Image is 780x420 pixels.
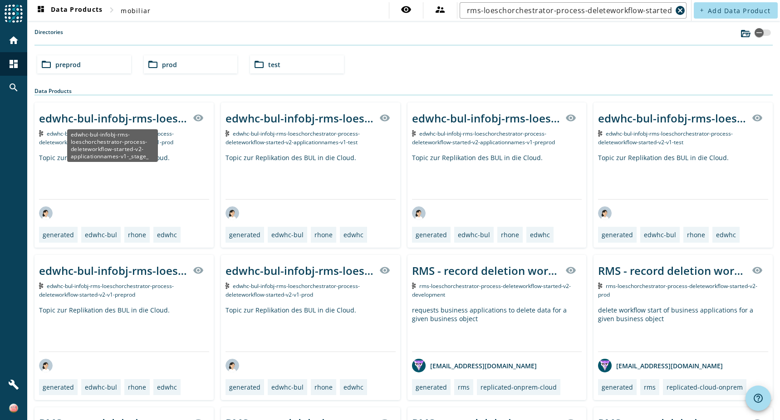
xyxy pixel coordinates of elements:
[226,282,360,298] span: Kafka Topic: edwhc-bul-infobj-rms-loeschorchestrator-process-deleteworkflow-started-v2-v1-prod
[644,230,676,239] div: edwhc-bul
[43,230,74,239] div: generated
[85,383,117,391] div: edwhc-bul
[598,282,757,298] span: Kafka Topic: rms-loeschorchestrator-process-deleteworkflow-started-v2-prod
[412,359,537,372] div: [EMAIL_ADDRESS][DOMAIN_NAME]
[416,230,447,239] div: generated
[530,230,550,239] div: edwhc
[128,230,146,239] div: rhone
[34,28,63,45] label: Directories
[254,59,265,70] mat-icon: folder_open
[598,283,602,289] img: Kafka Topic: rms-loeschorchestrator-process-deleteworkflow-started-v2-prod
[5,5,23,23] img: spoud-logo.svg
[598,153,768,199] div: Topic zur Replikation des BUL in die Cloud.
[598,130,733,146] span: Kafka Topic: edwhc-bul-infobj-rms-loeschorchestrator-process-deleteworkflow-started-v2-v1-test
[35,5,103,16] span: Data Products
[752,265,763,276] mat-icon: visibility
[157,383,177,391] div: edwhc
[226,306,396,352] div: Topic zur Replikation des BUL in die Cloud.
[34,87,773,95] div: Data Products
[43,383,74,391] div: generated
[67,129,158,162] div: edwhc-bul-infobj-rms-loeschorchestrator-process-deleteworkflow-started-v2-applicationnames-v1-_st...
[598,359,612,372] img: avatar
[39,263,187,278] div: edwhc-bul-infobj-rms-loeschorchestrator-process-deleteworkflow-started-v2-v1-_stage_
[314,383,333,391] div: rhone
[39,283,43,289] img: Kafka Topic: edwhc-bul-infobj-rms-loeschorchestrator-process-deleteworkflow-started-v2-v1-preprod
[458,230,490,239] div: edwhc-bul
[162,60,177,69] span: prod
[268,60,280,69] span: test
[458,383,470,391] div: rms
[193,112,204,123] mat-icon: visibility
[39,206,53,220] img: avatar
[226,359,239,372] img: avatar
[128,383,146,391] div: rhone
[39,306,209,352] div: Topic zur Replikation des BUL in die Cloud.
[708,6,770,15] span: Add Data Product
[598,206,612,220] img: avatar
[598,111,746,126] div: edwhc-bul-infobj-rms-loeschorchestrator-process-deleteworkflow-started-v2-v1-_stage_
[39,359,53,372] img: avatar
[412,206,426,220] img: avatar
[412,263,560,278] div: RMS - record deletion workflow - rms-loeschorchestrator-process-deleteworkflow-started-v2-_stage_
[598,306,768,352] div: delete workflow start of business applications for a given business object
[416,383,447,391] div: generated
[39,130,43,137] img: Kafka Topic: edwhc-bul-infobj-rms-loeschorchestrator-process-deleteworkflow-started-v2-applicatio...
[226,111,374,126] div: edwhc-bul-infobj-rms-loeschorchestrator-process-deleteworkflow-started-v2-applicationnames-v1-_st...
[412,130,555,146] span: Kafka Topic: edwhc-bul-infobj-rms-loeschorchestrator-process-deleteworkflow-started-v2-applicatio...
[699,8,704,13] mat-icon: add
[675,5,686,16] mat-icon: cancel
[39,111,187,126] div: edwhc-bul-infobj-rms-loeschorchestrator-process-deleteworkflow-started-v2-applicationnames-v1-_st...
[694,2,778,19] button: Add Data Product
[271,230,304,239] div: edwhc-bul
[8,35,19,46] mat-icon: home
[753,393,764,404] mat-icon: help_outline
[32,2,106,19] button: Data Products
[467,5,672,16] input: Search (% or * for wildcards)
[674,4,687,17] button: Clear
[602,383,633,391] div: generated
[226,283,230,289] img: Kafka Topic: edwhc-bul-infobj-rms-loeschorchestrator-process-deleteworkflow-started-v2-v1-prod
[226,263,374,278] div: edwhc-bul-infobj-rms-loeschorchestrator-process-deleteworkflow-started-v2-v1-_stage_
[314,230,333,239] div: rhone
[8,379,19,390] mat-icon: build
[271,383,304,391] div: edwhc-bul
[481,383,557,391] div: replicated-onprem-cloud
[401,4,412,15] mat-icon: visibility
[8,59,19,69] mat-icon: dashboard
[412,130,416,137] img: Kafka Topic: edwhc-bul-infobj-rms-loeschorchestrator-process-deleteworkflow-started-v2-applicatio...
[412,283,416,289] img: Kafka Topic: rms-loeschorchestrator-process-deleteworkflow-started-v2-development
[9,404,18,413] img: bc65eeafa616969259ca383ff2527990
[8,82,19,93] mat-icon: search
[644,383,656,391] div: rms
[193,265,204,276] mat-icon: visibility
[157,230,177,239] div: edwhc
[121,6,151,15] span: mobiliar
[39,282,174,298] span: Kafka Topic: edwhc-bul-infobj-rms-loeschorchestrator-process-deleteworkflow-started-v2-v1-preprod
[435,4,446,15] mat-icon: supervisor_account
[501,230,519,239] div: rhone
[147,59,158,70] mat-icon: folder_open
[55,60,81,69] span: preprod
[39,153,209,199] div: Topic zur Replikation des BUL in die Cloud.
[565,265,576,276] mat-icon: visibility
[565,112,576,123] mat-icon: visibility
[117,2,154,19] button: mobiliar
[229,230,260,239] div: generated
[598,359,723,372] div: [EMAIL_ADDRESS][DOMAIN_NAME]
[602,230,633,239] div: generated
[106,5,117,15] mat-icon: chevron_right
[226,206,239,220] img: avatar
[85,230,117,239] div: edwhc-bul
[41,59,52,70] mat-icon: folder_open
[598,263,746,278] div: RMS - record deletion workflow - rms-loeschorchestrator-process-deleteworkflow-started-v2-_stage_
[39,130,174,146] span: Kafka Topic: edwhc-bul-infobj-rms-loeschorchestrator-process-deleteworkflow-started-v2-applicatio...
[35,5,46,16] mat-icon: dashboard
[343,383,363,391] div: edwhc
[226,153,396,199] div: Topic zur Replikation des BUL in die Cloud.
[687,230,705,239] div: rhone
[667,383,743,391] div: replicated-cloud-onprem
[412,306,582,352] div: requests business applications to delete data for a given business object
[412,153,582,199] div: Topic zur Replikation des BUL in die Cloud.
[716,230,736,239] div: edwhc
[379,265,390,276] mat-icon: visibility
